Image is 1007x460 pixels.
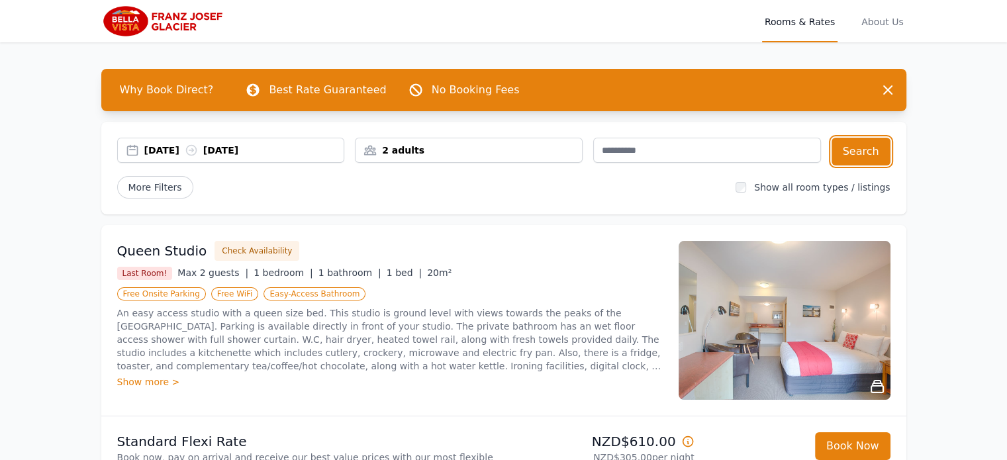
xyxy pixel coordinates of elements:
span: Why Book Direct? [109,77,224,103]
img: Bella Vista Franz Josef Glacier [101,5,229,37]
div: Show more > [117,375,663,389]
p: No Booking Fees [432,82,520,98]
p: An easy access studio with a queen size bed. This studio is ground level with views towards the p... [117,306,663,373]
span: Easy-Access Bathroom [264,287,365,300]
span: 20m² [427,267,452,278]
span: 1 bathroom | [318,267,381,278]
span: Free Onsite Parking [117,287,206,300]
div: [DATE] [DATE] [144,144,344,157]
span: Free WiFi [211,287,259,300]
button: Check Availability [215,241,299,261]
span: 1 bed | [387,267,422,278]
h3: Queen Studio [117,242,207,260]
span: Last Room! [117,267,173,280]
span: More Filters [117,176,193,199]
button: Book Now [815,432,890,460]
label: Show all room types / listings [754,182,890,193]
div: 2 adults [356,144,582,157]
p: NZD$610.00 [509,432,695,451]
p: Best Rate Guaranteed [269,82,386,98]
span: 1 bedroom | [254,267,313,278]
button: Search [832,138,890,165]
span: Max 2 guests | [177,267,248,278]
p: Standard Flexi Rate [117,432,499,451]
